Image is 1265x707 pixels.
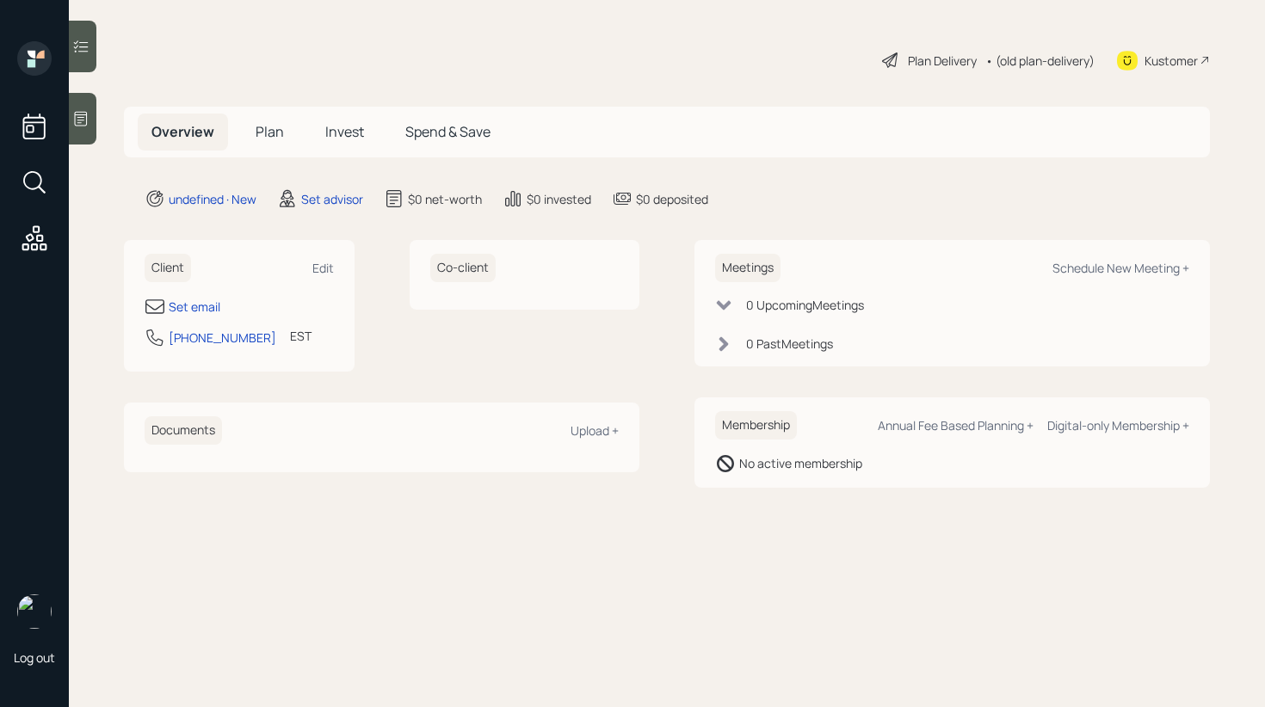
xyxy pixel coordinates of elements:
h6: Co-client [430,254,496,282]
div: Set advisor [301,190,363,208]
div: $0 net-worth [408,190,482,208]
h6: Membership [715,411,797,440]
div: • (old plan-delivery) [985,52,1095,70]
div: Log out [14,649,55,666]
div: [PHONE_NUMBER] [169,329,276,347]
h6: Meetings [715,254,781,282]
div: Plan Delivery [908,52,977,70]
div: 0 Upcoming Meeting s [746,296,864,314]
div: undefined · New [169,190,256,208]
span: Invest [325,122,364,141]
div: Schedule New Meeting + [1052,260,1189,276]
span: Plan [256,122,284,141]
div: 0 Past Meeting s [746,335,833,353]
div: EST [290,327,312,345]
div: $0 deposited [636,190,708,208]
div: Kustomer [1145,52,1198,70]
h6: Documents [145,416,222,445]
div: Set email [169,298,220,316]
span: Overview [151,122,214,141]
div: Upload + [571,422,619,439]
div: No active membership [739,454,862,472]
img: retirable_logo.png [17,594,52,629]
div: Annual Fee Based Planning + [878,417,1034,433]
div: Edit [312,260,334,276]
div: $0 invested [527,190,591,208]
h6: Client [145,254,191,282]
div: Digital-only Membership + [1047,417,1189,433]
span: Spend & Save [405,122,491,141]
